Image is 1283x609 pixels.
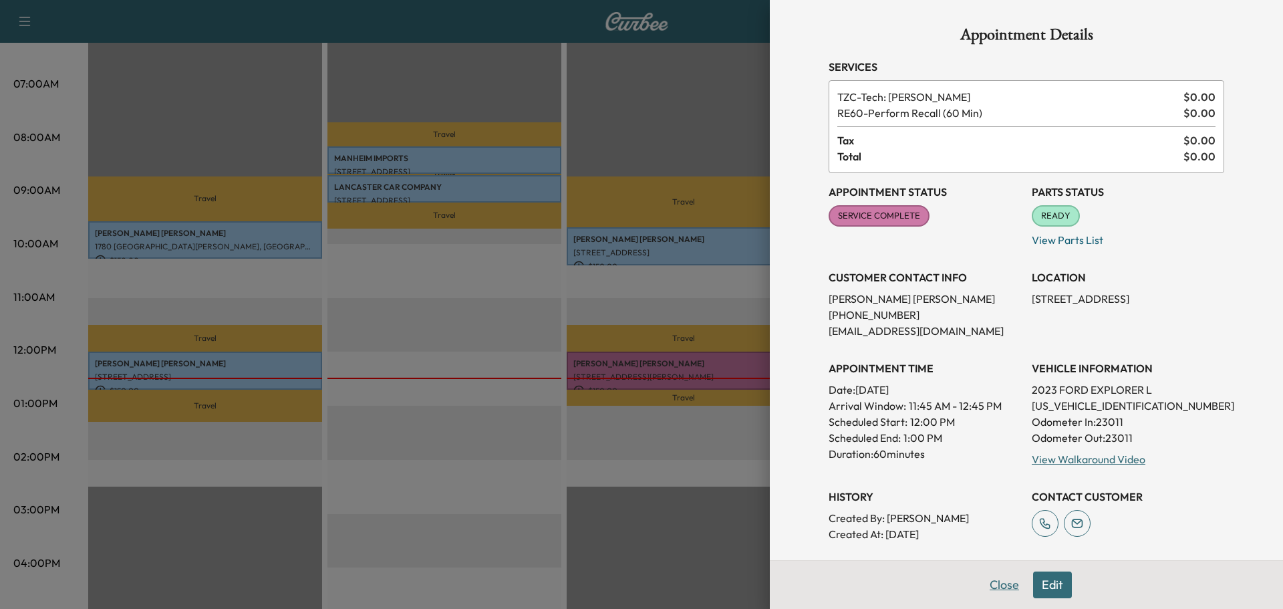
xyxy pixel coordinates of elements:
h3: Appointment Status [829,184,1021,200]
button: Close [981,572,1028,598]
button: Edit [1033,572,1072,598]
p: 12:00 PM [910,414,955,430]
p: Created By : [PERSON_NAME] [829,510,1021,526]
h3: CONTACT CUSTOMER [1032,489,1224,505]
p: Odometer In: 23011 [1032,414,1224,430]
p: View Parts List [1032,227,1224,248]
h3: Parts Status [1032,184,1224,200]
h3: History [829,489,1021,505]
span: $ 0.00 [1183,132,1216,148]
p: Odometer Out: 23011 [1032,430,1224,446]
p: [PERSON_NAME] [PERSON_NAME] [829,291,1021,307]
span: Total [837,148,1183,164]
p: [EMAIL_ADDRESS][DOMAIN_NAME] [829,323,1021,339]
h3: Services [829,59,1224,75]
p: [STREET_ADDRESS] [1032,291,1224,307]
span: $ 0.00 [1183,89,1216,105]
p: Scheduled Start: [829,414,907,430]
span: Perform Recall (60 Min) [837,105,1178,121]
p: Date: [DATE] [829,382,1021,398]
span: $ 0.00 [1183,105,1216,121]
p: Arrival Window: [829,398,1021,414]
h3: LOCATION [1032,269,1224,285]
span: Tax [837,132,1183,148]
span: 11:45 AM - 12:45 PM [909,398,1002,414]
span: Tech: Zach C [837,89,1178,105]
p: 2023 FORD EXPLORER L [1032,382,1224,398]
a: View Walkaround Video [1032,453,1145,466]
p: Scheduled End: [829,430,901,446]
span: READY [1033,209,1079,223]
span: SERVICE COMPLETE [830,209,928,223]
h1: Appointment Details [829,27,1224,48]
p: [PHONE_NUMBER] [829,307,1021,323]
h3: VEHICLE INFORMATION [1032,360,1224,376]
p: 1:00 PM [903,430,942,446]
h3: APPOINTMENT TIME [829,360,1021,376]
p: [US_VEHICLE_IDENTIFICATION_NUMBER] [1032,398,1224,414]
p: Created At : [DATE] [829,526,1021,542]
p: Duration: 60 minutes [829,446,1021,462]
span: $ 0.00 [1183,148,1216,164]
h3: CUSTOMER CONTACT INFO [829,269,1021,285]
